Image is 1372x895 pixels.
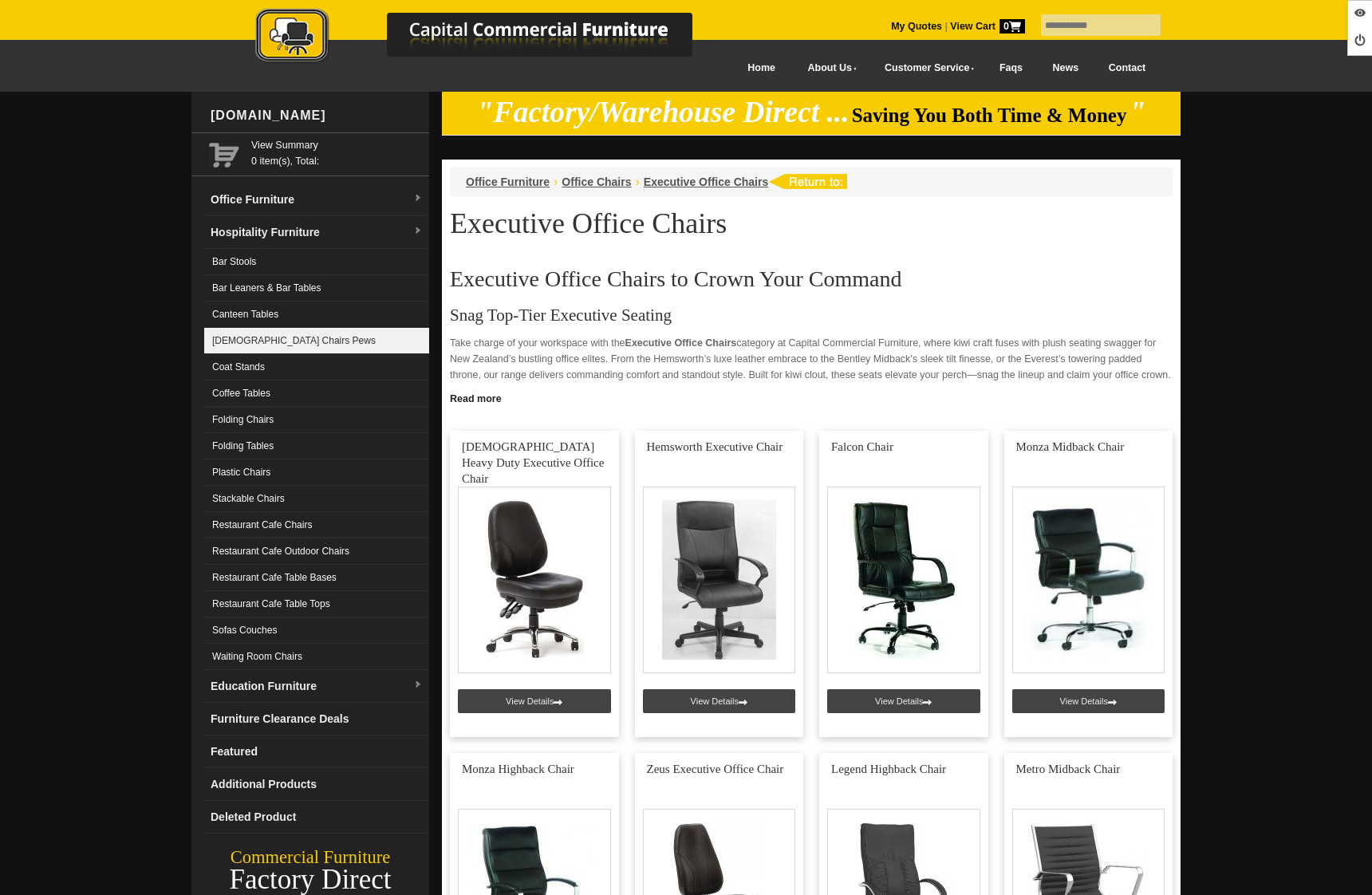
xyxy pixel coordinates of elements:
[204,354,429,380] a: Coat Stands
[204,768,429,801] a: Additional Products
[644,175,768,188] a: Executive Office Chairs
[950,21,1025,32] strong: View Cart
[204,591,429,617] a: Restaurant Cafe Table Tops
[204,801,429,834] a: Deleted Product
[204,433,429,459] a: Folding Tables
[204,617,429,644] a: Sofas Couches
[450,307,1173,323] h3: Snag Top-Tier Executive Seating
[413,227,423,236] img: dropdown
[204,565,429,591] a: Restaurant Cafe Table Bases
[852,104,1127,126] span: Saving You Both Time & Money
[1094,50,1161,86] a: Contact
[984,50,1038,86] a: Faqs
[891,21,942,32] a: My Quotes
[790,50,867,86] a: About Us
[204,183,429,216] a: Office Furnituredropdown
[413,194,423,203] img: dropdown
[204,644,429,670] a: Waiting Room Chairs
[251,137,423,167] span: 0 item(s), Total:
[450,335,1173,383] p: Take charge of your workspace with the category at Capital Commercial Furniture, where kiwi craft...
[948,21,1025,32] a: View Cart0
[554,174,558,190] li: ›
[204,216,429,249] a: Hospitality Furnituredropdown
[204,275,429,302] a: Bar Leaners & Bar Tables
[450,267,1173,291] h2: Executive Office Chairs to Crown Your Command
[204,380,429,407] a: Coffee Tables
[204,735,429,768] a: Featured
[466,175,550,188] a: Office Furniture
[204,670,429,703] a: Education Furnituredropdown
[211,8,770,66] img: Capital Commercial Furniture Logo
[204,302,429,328] a: Canteen Tables
[191,846,429,869] div: Commercial Furniture
[251,137,423,153] a: View Summary
[191,869,429,891] div: Factory Direct
[867,50,984,86] a: Customer Service
[450,208,1173,239] h1: Executive Office Chairs
[211,8,770,71] a: Capital Commercial Furniture Logo
[768,174,847,189] img: return to
[1038,50,1094,86] a: News
[204,459,429,486] a: Plastic Chairs
[204,328,429,354] a: [DEMOGRAPHIC_DATA] Chairs Pews
[1130,96,1146,128] em: "
[204,407,429,433] a: Folding Chairs
[204,538,429,565] a: Restaurant Cafe Outdoor Chairs
[442,387,1181,407] a: Click to read more
[413,680,423,690] img: dropdown
[204,703,429,735] a: Furniture Clearance Deals
[204,92,429,140] div: [DOMAIN_NAME]
[562,175,631,188] a: Office Chairs
[635,174,639,190] li: ›
[477,96,850,128] em: "Factory/Warehouse Direct ...
[625,337,737,349] strong: Executive Office Chairs
[204,512,429,538] a: Restaurant Cafe Chairs
[999,19,1025,34] span: 0
[204,249,429,275] a: Bar Stools
[204,486,429,512] a: Stackable Chairs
